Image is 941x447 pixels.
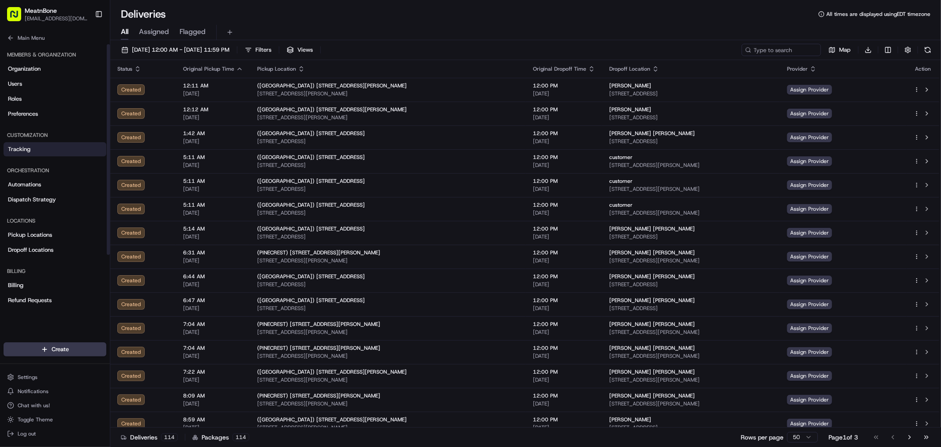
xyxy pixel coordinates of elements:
div: Action [914,65,932,72]
span: [DATE] [183,257,243,264]
span: [STREET_ADDRESS][PERSON_NAME] [257,90,519,97]
span: [STREET_ADDRESS][PERSON_NAME] [609,257,773,264]
button: See all [137,113,161,124]
span: Refund Requests [8,296,52,304]
span: [STREET_ADDRESS] [609,233,773,240]
span: [STREET_ADDRESS][PERSON_NAME] [609,376,773,383]
span: 12:00 PM [533,297,595,304]
button: Chat with us! [4,399,106,412]
span: [DATE] [183,281,243,288]
span: Filters [255,46,271,54]
a: Refund Requests [4,293,106,307]
span: [DATE] [533,186,595,193]
a: Pickup Locations [4,228,106,242]
span: ([GEOGRAPHIC_DATA]) [STREET_ADDRESS] [257,273,365,280]
span: [STREET_ADDRESS] [257,305,519,312]
span: Assign Provider [787,180,832,190]
span: Log out [18,430,36,437]
button: Refresh [922,44,934,56]
button: Settings [4,371,106,383]
span: ([GEOGRAPHIC_DATA]) [STREET_ADDRESS] [257,297,365,304]
span: [PERSON_NAME] [PERSON_NAME] [609,225,695,232]
span: ([GEOGRAPHIC_DATA]) [STREET_ADDRESS] [257,201,365,208]
span: Assign Provider [787,204,832,214]
span: API Documentation [83,197,142,206]
span: customer [609,154,633,161]
span: [STREET_ADDRESS] [257,209,519,216]
span: [STREET_ADDRESS][PERSON_NAME] [257,329,519,336]
span: [DATE] [533,90,595,97]
span: 12:00 PM [533,416,595,423]
img: Jandy Espique [9,152,23,167]
img: 1736555255976-a54dd68f-1ca7-489b-9aae-adbdc363a1c4 [18,137,25,144]
span: 12:00 PM [533,106,595,113]
div: 114 [161,433,178,441]
span: [PERSON_NAME] [PERSON_NAME] [609,392,695,399]
span: [DATE] [183,376,243,383]
span: [STREET_ADDRESS][PERSON_NAME] [257,376,519,383]
span: [STREET_ADDRESS] [609,424,773,431]
span: [DATE] [533,257,595,264]
span: Dispatch Strategy [8,196,56,204]
span: [STREET_ADDRESS][PERSON_NAME] [609,162,773,169]
input: Clear [23,57,146,66]
span: 12:00 PM [533,178,595,185]
span: Status [117,65,132,72]
span: 7:04 AM [183,345,243,352]
span: [DATE] [533,138,595,145]
span: Preferences [8,110,38,118]
span: [DATE] [183,305,243,312]
span: Toggle Theme [18,416,53,423]
span: 12:12 AM [183,106,243,113]
span: customer [609,178,633,185]
a: Users [4,77,106,91]
span: Dropoff Location [609,65,650,72]
img: 1736555255976-a54dd68f-1ca7-489b-9aae-adbdc363a1c4 [18,161,25,168]
span: 7:22 AM [183,368,243,375]
a: Dropoff Locations [4,243,106,257]
img: Grace Nketiah [9,129,23,143]
span: Roles [8,95,22,103]
span: [PERSON_NAME] [PERSON_NAME] [609,130,695,137]
span: Assign Provider [787,371,832,381]
span: Pickup Locations [8,231,52,239]
span: 7:04 AM [183,321,243,328]
span: (PINECREST) [STREET_ADDRESS][PERSON_NAME] [257,345,380,352]
span: Tracking [8,145,30,153]
span: Assign Provider [787,85,832,95]
span: Assign Provider [787,228,832,238]
span: Knowledge Base [18,197,67,206]
button: Filters [241,44,275,56]
span: Settings [18,374,37,381]
button: Start new chat [150,87,161,98]
span: [DATE] [533,329,595,336]
span: [STREET_ADDRESS] [609,90,773,97]
span: [DATE] 12:00 AM - [DATE] 11:59 PM [132,46,229,54]
p: Rows per page [741,433,784,442]
a: 📗Knowledge Base [5,194,71,210]
img: 4920774857489_3d7f54699973ba98c624_72.jpg [19,84,34,100]
span: 5:11 AM [183,154,243,161]
span: 12:00 PM [533,368,595,375]
button: [EMAIL_ADDRESS][DOMAIN_NAME] [25,15,88,22]
span: [PERSON_NAME] [PERSON_NAME] [609,249,695,256]
span: • [73,137,76,144]
span: [DATE] [533,352,595,360]
span: ([GEOGRAPHIC_DATA]) [STREET_ADDRESS] [257,225,365,232]
span: Main Menu [18,34,45,42]
a: Billing [4,278,106,292]
span: 12:00 PM [533,154,595,161]
span: [PERSON_NAME] [PERSON_NAME] [609,273,695,280]
span: [DATE] [533,209,595,216]
button: Log out [4,428,106,440]
span: [DATE] [183,186,243,193]
button: MeatnBone[EMAIL_ADDRESS][DOMAIN_NAME] [4,4,91,25]
input: Type to search [742,44,821,56]
span: 6:44 AM [183,273,243,280]
span: [PERSON_NAME] [609,416,651,423]
span: Flagged [180,27,206,37]
div: We're available if you need us! [40,93,121,100]
span: ([GEOGRAPHIC_DATA]) [STREET_ADDRESS] [257,130,365,137]
span: 1:42 AM [183,130,243,137]
span: [STREET_ADDRESS][PERSON_NAME] [257,352,519,360]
